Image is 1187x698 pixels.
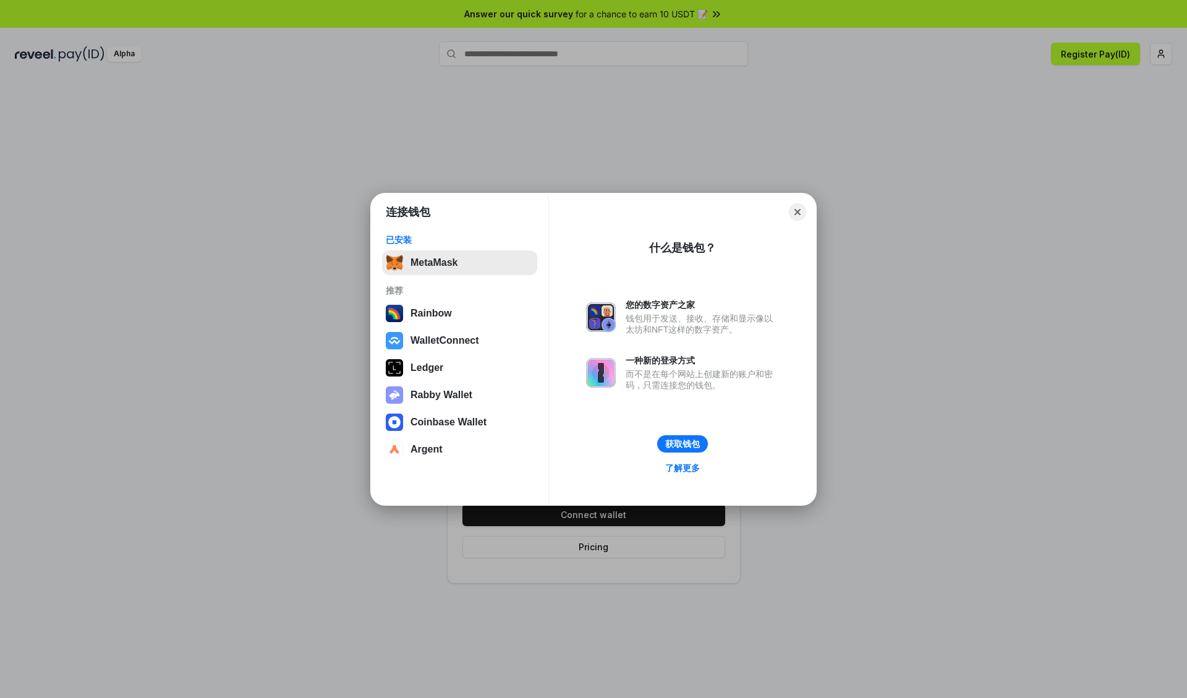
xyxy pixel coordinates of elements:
[411,308,452,319] div: Rainbow
[657,435,708,453] button: 获取钱包
[665,438,700,449] div: 获取钱包
[386,285,534,296] div: 推荐
[386,205,430,219] h1: 连接钱包
[382,301,537,326] button: Rainbow
[386,441,403,458] img: svg+xml,%3Csvg%20width%3D%2228%22%20height%3D%2228%22%20viewBox%3D%220%200%2028%2028%22%20fill%3D...
[386,234,534,245] div: 已安装
[386,414,403,431] img: svg+xml,%3Csvg%20width%3D%2228%22%20height%3D%2228%22%20viewBox%3D%220%200%2028%2028%22%20fill%3D...
[411,389,472,401] div: Rabby Wallet
[386,332,403,349] img: svg+xml,%3Csvg%20width%3D%2228%22%20height%3D%2228%22%20viewBox%3D%220%200%2028%2028%22%20fill%3D...
[386,359,403,377] img: svg+xml,%3Csvg%20xmlns%3D%22http%3A%2F%2Fwww.w3.org%2F2000%2Fsvg%22%20width%3D%2228%22%20height%3...
[382,355,537,380] button: Ledger
[658,460,707,476] a: 了解更多
[386,254,403,271] img: svg+xml,%3Csvg%20fill%3D%22none%22%20height%3D%2233%22%20viewBox%3D%220%200%2035%2033%22%20width%...
[411,257,457,268] div: MetaMask
[665,462,700,474] div: 了解更多
[411,335,479,346] div: WalletConnect
[386,386,403,404] img: svg+xml,%3Csvg%20xmlns%3D%22http%3A%2F%2Fwww.w3.org%2F2000%2Fsvg%22%20fill%3D%22none%22%20viewBox...
[411,362,443,373] div: Ledger
[649,240,716,255] div: 什么是钱包？
[626,368,779,391] div: 而不是在每个网站上创建新的账户和密码，只需连接您的钱包。
[382,437,537,462] button: Argent
[382,383,537,407] button: Rabby Wallet
[382,250,537,275] button: MetaMask
[386,305,403,322] img: svg+xml,%3Csvg%20width%3D%22120%22%20height%3D%22120%22%20viewBox%3D%220%200%20120%20120%22%20fil...
[382,410,537,435] button: Coinbase Wallet
[411,417,487,428] div: Coinbase Wallet
[789,203,806,221] button: Close
[411,444,443,455] div: Argent
[626,299,779,310] div: 您的数字资产之家
[586,302,616,332] img: svg+xml,%3Csvg%20xmlns%3D%22http%3A%2F%2Fwww.w3.org%2F2000%2Fsvg%22%20fill%3D%22none%22%20viewBox...
[626,355,779,366] div: 一种新的登录方式
[586,358,616,388] img: svg+xml,%3Csvg%20xmlns%3D%22http%3A%2F%2Fwww.w3.org%2F2000%2Fsvg%22%20fill%3D%22none%22%20viewBox...
[626,313,779,335] div: 钱包用于发送、接收、存储和显示像以太坊和NFT这样的数字资产。
[382,328,537,353] button: WalletConnect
